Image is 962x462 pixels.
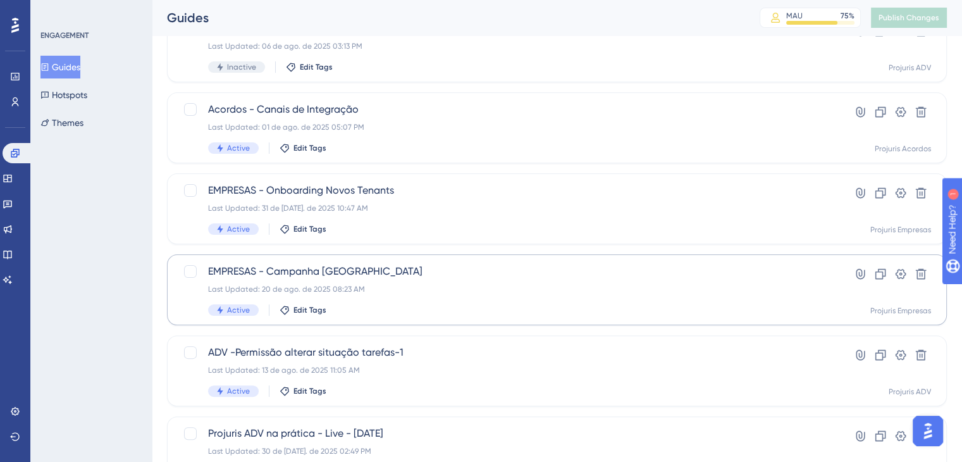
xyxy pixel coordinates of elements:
[280,386,326,396] button: Edit Tags
[293,386,326,396] span: Edit Tags
[871,8,947,28] button: Publish Changes
[208,264,805,279] span: EMPRESAS - Campanha [GEOGRAPHIC_DATA]
[879,13,939,23] span: Publish Changes
[208,203,805,213] div: Last Updated: 31 de [DATE]. de 2025 10:47 AM
[870,306,931,316] div: Projuris Empresas
[280,305,326,315] button: Edit Tags
[208,446,805,456] div: Last Updated: 30 de [DATE]. de 2025 02:49 PM
[227,62,256,72] span: Inactive
[300,62,333,72] span: Edit Tags
[167,9,728,27] div: Guides
[227,143,250,153] span: Active
[208,183,805,198] span: EMPRESAS - Onboarding Novos Tenants
[227,386,250,396] span: Active
[786,11,803,21] div: MAU
[208,122,805,132] div: Last Updated: 01 de ago. de 2025 05:07 PM
[227,305,250,315] span: Active
[889,387,931,397] div: Projuris ADV
[286,62,333,72] button: Edit Tags
[889,63,931,73] div: Projuris ADV
[88,6,92,16] div: 1
[40,30,89,41] div: ENGAGEMENT
[227,224,250,234] span: Active
[841,11,854,21] div: 75 %
[40,84,87,106] button: Hotspots
[208,284,805,294] div: Last Updated: 20 de ago. de 2025 08:23 AM
[293,305,326,315] span: Edit Tags
[280,224,326,234] button: Edit Tags
[280,143,326,153] button: Edit Tags
[30,3,79,18] span: Need Help?
[293,224,326,234] span: Edit Tags
[40,56,80,78] button: Guides
[208,426,805,441] span: Projuris ADV na prática - Live - [DATE]
[208,41,805,51] div: Last Updated: 06 de ago. de 2025 03:13 PM
[208,365,805,375] div: Last Updated: 13 de ago. de 2025 11:05 AM
[208,345,805,360] span: ADV -Permissão alterar situação tarefas-1
[909,412,947,450] iframe: UserGuiding AI Assistant Launcher
[40,111,83,134] button: Themes
[208,102,805,117] span: Acordos - Canais de Integração
[870,225,931,235] div: Projuris Empresas
[875,144,931,154] div: Projuris Acordos
[293,143,326,153] span: Edit Tags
